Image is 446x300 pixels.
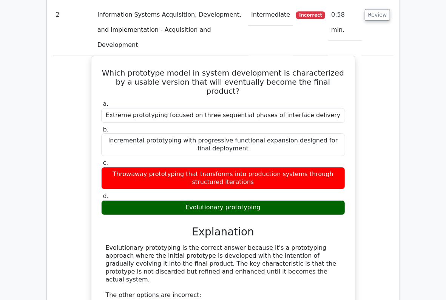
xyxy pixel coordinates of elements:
td: Information Systems Acquisition, Development, and Implementation - Acquisition and Development [94,4,248,56]
span: a. [103,100,109,107]
h3: Explanation [106,226,341,238]
div: Incremental prototyping with progressive functional expansion designed for final deployment [101,133,345,156]
div: Evolutionary prototyping [101,200,345,215]
span: b. [103,126,109,133]
div: Extreme prototyping focused on three sequential phases of interface delivery [101,108,345,123]
h5: Which prototype model in system development is characterized by a usable version that will eventu... [100,68,346,96]
span: Incorrect [296,11,325,19]
td: 2 [53,4,94,56]
div: Throwaway prototyping that transforms into production systems through structured iterations [101,167,345,190]
td: Intermediate [248,4,293,26]
td: 0:58 min. [328,4,361,41]
button: Review [365,9,390,21]
span: d. [103,192,109,199]
span: c. [103,159,108,166]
